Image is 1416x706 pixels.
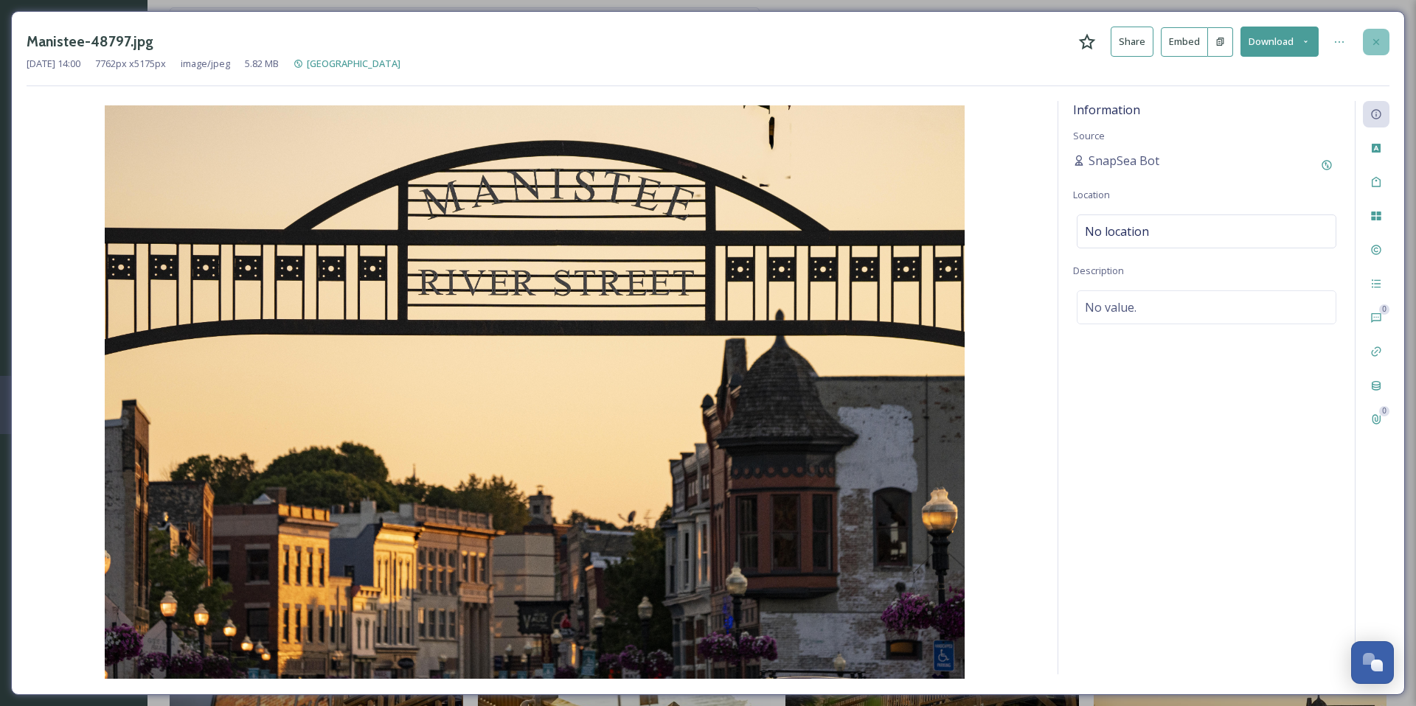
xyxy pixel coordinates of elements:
[1379,304,1389,315] div: 0
[1085,298,1136,316] span: No value.
[27,31,153,52] h3: Manistee-48797.jpg
[1073,188,1110,201] span: Location
[1351,641,1394,684] button: Open Chat
[1111,27,1153,57] button: Share
[27,105,1043,679] img: id%3AzCm5_wytqcYAAAAAAAC7aQ.jpg
[307,57,400,70] span: [GEOGRAPHIC_DATA]
[1073,102,1140,118] span: Information
[1085,223,1149,240] span: No location
[1379,406,1389,416] div: 0
[95,57,166,71] span: 7762 px x 5175 px
[1089,152,1159,169] span: SnapSea Bot
[245,57,279,71] span: 5.82 MB
[27,57,80,71] span: [DATE] 14:00
[1073,264,1124,277] span: Description
[1161,27,1208,57] button: Embed
[181,57,230,71] span: image/jpeg
[1073,129,1105,142] span: Source
[1240,27,1319,57] button: Download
